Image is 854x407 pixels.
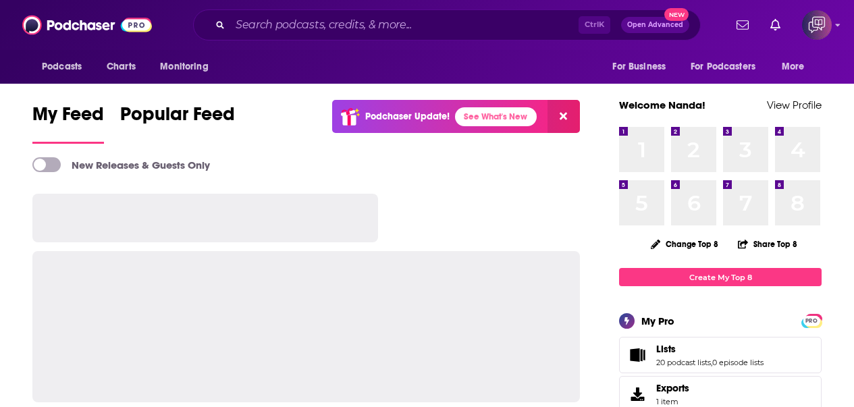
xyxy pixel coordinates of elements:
span: Podcasts [42,57,82,76]
div: My Pro [641,315,674,327]
a: Welcome Nanda! [619,99,705,111]
span: Open Advanced [627,22,683,28]
div: Search podcasts, credits, & more... [193,9,701,40]
span: Monitoring [160,57,208,76]
span: PRO [803,316,820,326]
span: Charts [107,57,136,76]
button: Open AdvancedNew [621,17,689,33]
input: Search podcasts, credits, & more... [230,14,579,36]
button: Show profile menu [802,10,832,40]
a: Show notifications dropdown [765,13,786,36]
a: See What's New [455,107,537,126]
a: Show notifications dropdown [731,13,754,36]
span: Logged in as corioliscompany [802,10,832,40]
button: Share Top 8 [737,231,798,257]
a: Create My Top 8 [619,268,822,286]
img: User Profile [802,10,832,40]
button: open menu [772,54,822,80]
a: Lists [656,343,764,355]
span: More [782,57,805,76]
button: Change Top 8 [643,236,726,252]
img: Podchaser - Follow, Share and Rate Podcasts [22,12,152,38]
span: , [711,358,712,367]
span: New [664,8,689,21]
a: New Releases & Guests Only [32,157,210,172]
span: Lists [656,343,676,355]
span: 1 item [656,397,689,406]
button: open menu [682,54,775,80]
a: Lists [624,346,651,364]
a: Charts [98,54,144,80]
button: open menu [32,54,99,80]
span: Lists [619,337,822,373]
span: Exports [656,382,689,394]
a: 0 episode lists [712,358,764,367]
span: Popular Feed [120,103,235,134]
a: PRO [803,315,820,325]
p: Podchaser Update! [365,111,450,122]
span: For Business [612,57,666,76]
span: Ctrl K [579,16,610,34]
span: For Podcasters [691,57,755,76]
a: My Feed [32,103,104,144]
button: open menu [603,54,683,80]
button: open menu [151,54,225,80]
a: 20 podcast lists [656,358,711,367]
a: View Profile [767,99,822,111]
span: Exports [624,385,651,404]
a: Popular Feed [120,103,235,144]
span: My Feed [32,103,104,134]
